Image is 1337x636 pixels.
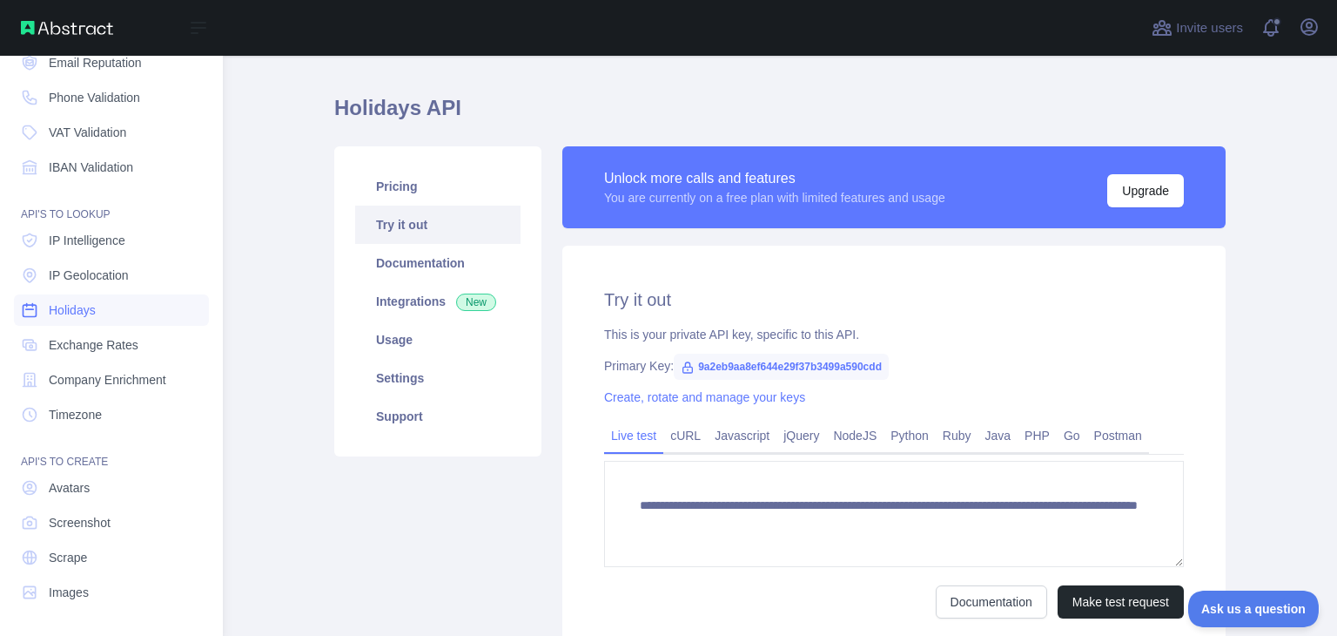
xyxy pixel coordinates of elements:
[14,434,209,469] div: API'S TO CREATE
[604,168,945,189] div: Unlock more calls and features
[604,189,945,206] div: You are currently on a free plan with limited features and usage
[604,326,1184,343] div: This is your private API key, specific to this API.
[49,232,125,249] span: IP Intelligence
[355,282,521,321] a: Integrations New
[49,267,129,284] span: IP Geolocation
[355,397,521,436] a: Support
[14,225,209,256] a: IP Intelligence
[14,47,209,78] a: Email Reputation
[14,260,209,291] a: IP Geolocation
[663,422,708,450] a: cURL
[49,479,90,497] span: Avatars
[936,422,978,450] a: Ruby
[14,329,209,361] a: Exchange Rates
[49,336,138,354] span: Exchange Rates
[49,549,87,566] span: Scrape
[334,94,1226,136] h1: Holidays API
[49,406,102,423] span: Timezone
[1107,174,1184,207] button: Upgrade
[355,359,521,397] a: Settings
[49,371,166,389] span: Company Enrichment
[1018,422,1057,450] a: PHP
[1057,422,1087,450] a: Go
[708,422,776,450] a: Javascript
[1148,14,1246,42] button: Invite users
[604,422,663,450] a: Live test
[1188,591,1320,627] iframe: Toggle Customer Support
[14,152,209,183] a: IBAN Validation
[674,354,889,380] span: 9a2eb9aa8ef644e29f37b3499a590cdd
[936,585,1047,619] a: Documentation
[14,364,209,396] a: Company Enrichment
[49,514,111,531] span: Screenshot
[49,584,89,601] span: Images
[49,301,96,319] span: Holidays
[49,159,133,176] span: IBAN Validation
[49,89,140,106] span: Phone Validation
[883,422,936,450] a: Python
[604,390,805,404] a: Create, rotate and manage your keys
[456,294,496,311] span: New
[355,167,521,206] a: Pricing
[1176,18,1243,38] span: Invite users
[1058,585,1184,619] button: Make test request
[978,422,1018,450] a: Java
[355,206,521,244] a: Try it out
[355,244,521,282] a: Documentation
[14,82,209,113] a: Phone Validation
[14,577,209,608] a: Images
[14,186,209,221] div: API'S TO LOOKUP
[355,321,521,359] a: Usage
[604,357,1184,375] div: Primary Key:
[776,422,826,450] a: jQuery
[14,542,209,573] a: Scrape
[14,117,209,148] a: VAT Validation
[14,472,209,504] a: Avatars
[826,422,883,450] a: NodeJS
[49,54,142,71] span: Email Reputation
[14,507,209,538] a: Screenshot
[1087,422,1149,450] a: Postman
[21,21,113,35] img: Abstract API
[49,124,126,141] span: VAT Validation
[14,399,209,430] a: Timezone
[14,294,209,326] a: Holidays
[604,288,1184,312] h2: Try it out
